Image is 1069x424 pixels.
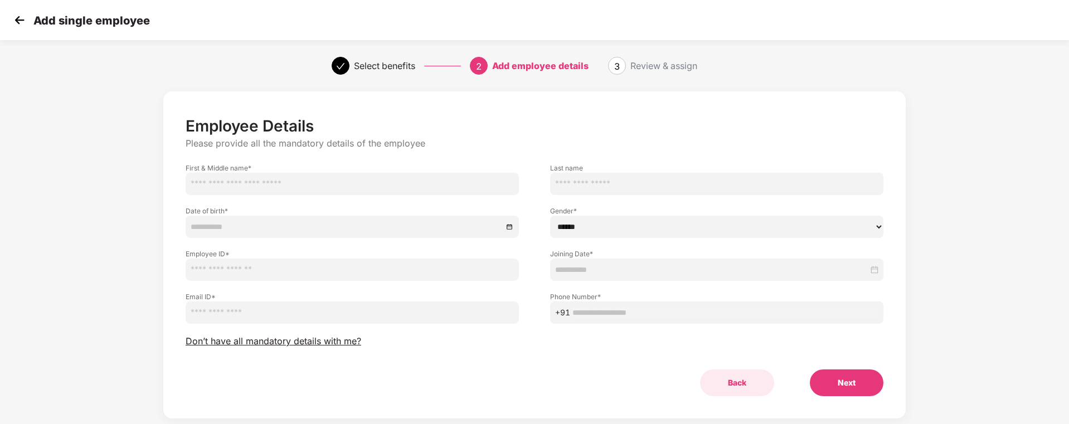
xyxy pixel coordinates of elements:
[336,62,345,71] span: check
[186,116,883,135] p: Employee Details
[186,163,519,173] label: First & Middle name
[33,14,150,27] p: Add single employee
[614,61,620,72] span: 3
[11,12,28,28] img: svg+xml;base64,PHN2ZyB4bWxucz0iaHR0cDovL3d3dy53My5vcmcvMjAwMC9zdmciIHdpZHRoPSIzMCIgaGVpZ2h0PSIzMC...
[550,292,883,301] label: Phone Number
[186,138,883,149] p: Please provide all the mandatory details of the employee
[186,292,519,301] label: Email ID
[186,206,519,216] label: Date of birth
[550,206,883,216] label: Gender
[550,249,883,259] label: Joining Date
[354,57,415,75] div: Select benefits
[550,163,883,173] label: Last name
[630,57,697,75] div: Review & assign
[492,57,589,75] div: Add employee details
[810,369,883,396] button: Next
[186,335,361,347] span: Don’t have all mandatory details with me?
[700,369,774,396] button: Back
[476,61,482,72] span: 2
[186,249,519,259] label: Employee ID
[555,306,570,319] span: +91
